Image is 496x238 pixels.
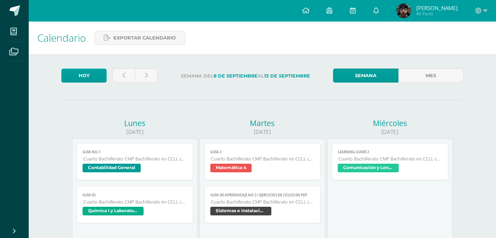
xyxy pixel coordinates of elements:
span: Exportar calendario [113,31,176,45]
strong: 13 de Septiembre [264,73,310,79]
span: Mi Perfil [416,11,458,17]
label: Semana del al [163,69,327,83]
span: Contabilidad General [83,164,141,172]
span: Cuarto Bachillerato CMP Bachillerato en CCLL con Orientación en Computación [338,156,442,162]
span: GUIA NO.1 [83,150,187,154]
div: [DATE] [72,128,197,136]
div: Martes [200,118,325,128]
span: Cuarto Bachillerato CMP Bachillerato en CCLL con Orientación en Computación [83,156,187,162]
a: GUIA DE APRENDIZAJE NO 3 / EJERCICIOS DE CICLOS EN PDFCuarto Bachillerato CMP Bachillerato en CCL... [204,186,321,223]
a: Mes [398,69,463,83]
a: GUIA NO.1Cuarto Bachillerato CMP Bachillerato en CCLL con Orientación en ComputaciónContabilidad ... [76,143,193,180]
span: Learning Guide 2 [338,150,442,154]
span: Guía 3 [210,150,315,154]
img: a12cd7d015d8715c043ec03b48450893.png [397,4,411,18]
span: [PERSON_NAME] [416,4,458,11]
strong: 8 de Septiembre [214,73,258,79]
a: Guía 3Cuarto Bachillerato CMP Bachillerato en CCLL con Orientación en ComputaciónMatemática 4 [204,143,321,180]
span: Química I y Laboratorio [83,207,144,215]
span: Matemática 4 [210,164,252,172]
div: Miércoles [327,118,453,128]
span: GUIA DE APRENDIZAJE NO 3 / EJERCICIOS DE CICLOS EN PDF [210,193,315,197]
span: Calendario [37,31,86,45]
span: Cuarto Bachillerato CMP Bachillerato en CCLL con Orientación en Computación [211,156,315,162]
a: Guia 03Cuarto Bachillerato CMP Bachillerato en CCLL con Orientación en ComputaciónQuímica I y Lab... [76,186,193,223]
span: Cuarto Bachillerato CMP Bachillerato en CCLL con Orientación en Computación [83,199,187,205]
span: Cuarto Bachillerato CMP Bachillerato en CCLL con Orientación en Computación [211,199,315,205]
a: Hoy [61,69,107,83]
div: Lunes [72,118,197,128]
span: Guia 03 [83,193,187,197]
div: [DATE] [200,128,325,136]
a: Exportar calendario [94,31,185,45]
span: Comunicación y Lenguaje L3 Inglés [338,164,399,172]
span: Sistemas e Instalación de Software (Desarrollo de Software) [210,207,271,215]
a: Learning Guide 2Cuarto Bachillerato CMP Bachillerato en CCLL con Orientación en ComputaciónComuni... [332,143,448,180]
a: Semana [333,69,398,83]
div: [DATE] [327,128,453,136]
